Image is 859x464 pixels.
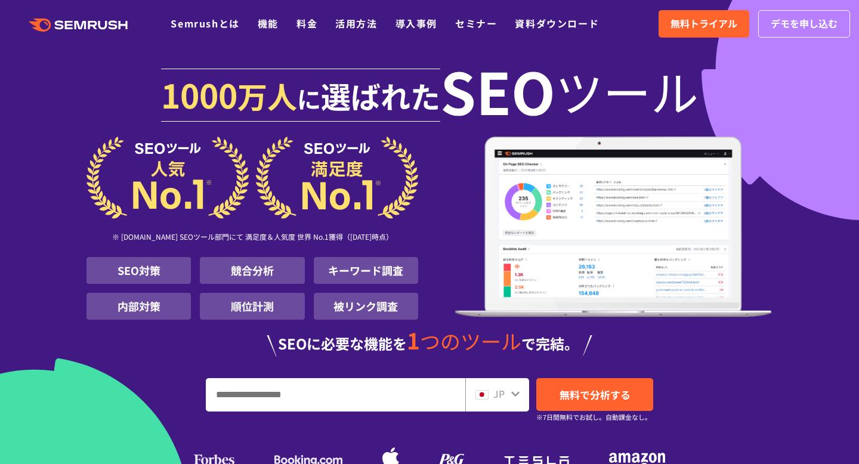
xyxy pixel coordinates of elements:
li: キーワード調査 [314,257,418,284]
div: ※ [DOMAIN_NAME] SEOツール部門にて 満足度＆人気度 世界 No.1獲得（[DATE]時点） [86,219,418,257]
span: 万人 [237,74,297,117]
span: ツール [555,67,699,115]
a: 活用方法 [335,16,377,30]
li: SEO対策 [86,257,191,284]
span: 1000 [161,70,237,118]
a: 料金 [296,16,317,30]
a: 無料で分析する [536,378,653,411]
span: に [297,81,321,116]
span: SEO [440,67,555,115]
span: 無料で分析する [560,387,631,402]
span: 選ばれた [321,74,440,117]
li: 被リンク調査 [314,293,418,320]
a: 資料ダウンロード [515,16,599,30]
span: デモを申し込む [771,16,838,32]
li: 順位計測 [200,293,304,320]
input: URL、キーワードを入力してください [206,379,465,411]
li: 内部対策 [86,293,191,320]
a: 導入事例 [395,16,437,30]
span: 無料トライアル [670,16,737,32]
span: つのツール [420,326,521,355]
div: SEOに必要な機能を [86,329,773,357]
a: Semrushとは [171,16,239,30]
a: 無料トライアル [659,10,749,38]
small: ※7日間無料でお試し。自動課金なし。 [536,412,651,423]
a: デモを申し込む [758,10,850,38]
span: で完結。 [521,333,579,354]
a: セミナー [455,16,497,30]
span: 1 [407,324,420,356]
span: JP [493,386,505,401]
a: 機能 [258,16,279,30]
li: 競合分析 [200,257,304,284]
